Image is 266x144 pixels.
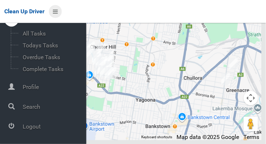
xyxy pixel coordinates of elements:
a: Terms (opens in new tab) [244,134,260,140]
a: Clean Up Driver [4,6,45,17]
span: Search [20,103,86,110]
span: Profile [20,84,86,90]
div: 38 Cann Street, BASS HILL NSW 2197<br>Status : Collected<br><a href="/driver/booking/483900/compl... [100,52,115,70]
div: 84B Robertson Road, BASS HILL NSW 2197<br>Status : Collected<br><a href="/driver/booking/484003/c... [102,64,116,82]
button: Map camera controls [244,91,258,105]
span: Todays Tasks [20,42,80,49]
span: Overdue Tasks [20,54,80,61]
button: Keyboard shortcuts [141,135,172,140]
div: 41 Orchard Road, BASS HILL NSW 2197<br>Status : IssuesWithCollection<br><a href="/driver/booking/... [90,51,105,69]
div: 1/239 Miller Road, BASS HILL NSW 2197<br>Status : Collected<br><a href="/driver/booking/483824/co... [83,38,98,56]
span: Map data ©2025 Google [176,134,239,140]
div: 34 Rawson Road, GREENACRE NSW 2190<br>Status : Collected<br><a href="/driver/booking/483847/compl... [219,70,233,88]
div: 1/20 Strickland Street, BASS HILL NSW 2197<br>Status : Collected<br><a href="/driver/booking/4836... [96,53,110,71]
div: 7 Rixon Street, BASS HILL NSW 2197<br>Status : Collected<br><a href="/driver/booking/482445/compl... [97,62,111,80]
span: Clean Up Driver [4,8,45,15]
span: Complete Tasks [20,66,80,73]
div: 271 Miller Road, BASS HILL NSW 2197<br>Status : Collected<br><a href="/driver/booking/483808/comp... [82,45,97,62]
div: 3/132 Chester Hill Road, BASS HILL NSW 2197<br>Status : Collected<br><a href="/driver/booking/483... [93,54,107,72]
span: All Tasks [20,30,80,37]
div: 70 Beatrice Street, BASS HILL NSW 2197<br>Status : Collected<br><a href="/driver/booking/483721/c... [89,48,104,66]
div: 2a Nurragi Street, VILLAWOOD NSW 2163<br>Status : Collected<br><a href="/driver/booking/483921/co... [80,41,94,59]
button: Drag Pegman onto the map to open Street View [244,117,258,131]
div: 23 David Street, GREENACRE NSW 2190<br>Status : Collected<br><a href="/driver/booking/478231/comp... [226,55,241,73]
span: Logout [20,123,86,130]
div: 1/32 Strickland Street, BASS HILL NSW 2197<br>Status : Collected<br><a href="/driver/booking/4841... [96,56,110,74]
div: 7 Elke Crescent, CHESTER HILL NSW 2162<br>Status : Collected<br><a href="/driver/booking/483440/c... [103,48,117,66]
div: 735 Hume Highway, BASS HILL NSW 2197<br>Status : Collected<br><a href="/driver/booking/484811/com... [92,62,106,80]
div: 27 Buist Street, BASS HILL NSW 2197<br>Status : Collected<br><a href="/driver/booking/484068/comp... [103,58,117,76]
div: 93 Mc Clelland Street, CHESTER HILL NSW 2162<br>Status : Collected<br><a href="/driver/booking/48... [94,41,108,59]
